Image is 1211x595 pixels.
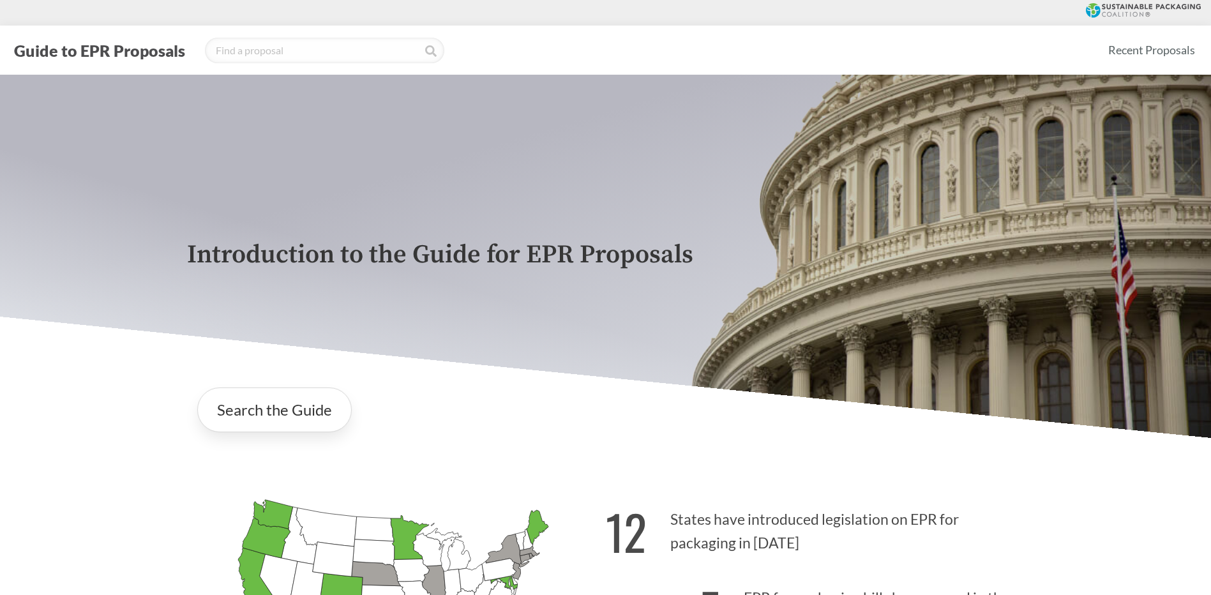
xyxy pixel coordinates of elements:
a: Search the Guide [197,388,352,432]
button: Guide to EPR Proposals [10,40,189,61]
p: States have introduced legislation on EPR for packaging in [DATE] [606,488,1025,567]
strong: 12 [606,496,647,567]
p: Introduction to the Guide for EPR Proposals [187,241,1025,269]
a: Recent Proposals [1102,36,1201,64]
input: Find a proposal [205,38,444,63]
